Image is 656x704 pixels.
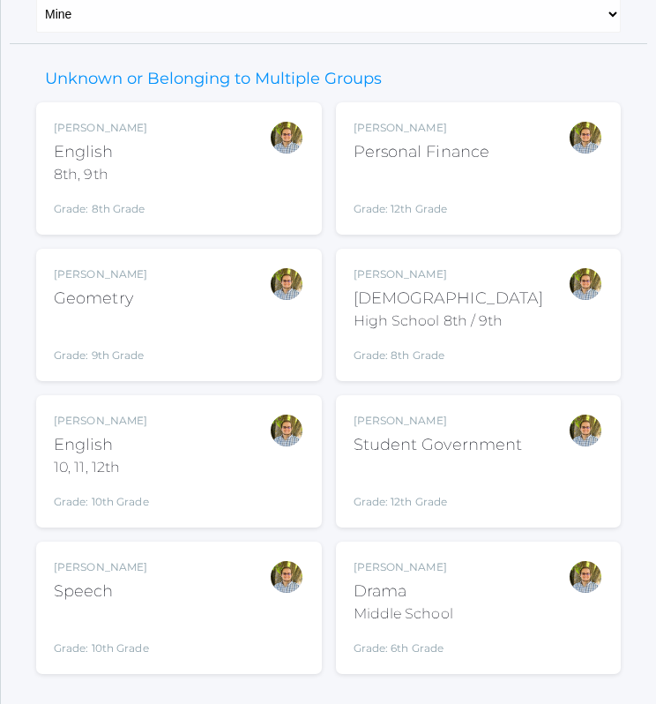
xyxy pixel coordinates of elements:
div: Kylen Braileanu [568,559,603,595]
div: Middle School [354,603,453,625]
div: [DEMOGRAPHIC_DATA] [354,287,544,311]
div: 8th, 9th [54,164,147,185]
div: Kylen Braileanu [269,266,304,302]
div: [PERSON_NAME] [354,266,544,282]
div: Personal Finance [354,140,490,164]
div: Geometry [54,287,147,311]
div: [PERSON_NAME] [354,559,453,575]
div: Grade: 12th Grade [354,464,523,510]
div: Speech [54,580,149,603]
div: [PERSON_NAME] [54,120,147,136]
div: Kylen Braileanu [269,413,304,448]
div: High School 8th / 9th [354,311,544,332]
div: English [54,433,149,457]
div: Kylen Braileanu [269,559,304,595]
div: Kylen Braileanu [568,413,603,448]
div: Grade: 12th Grade [354,171,490,217]
div: Grade: 9th Grade [54,318,147,363]
div: [PERSON_NAME] [354,413,523,429]
div: Drama [354,580,453,603]
div: English [54,140,147,164]
div: Kylen Braileanu [568,266,603,302]
div: 10, 11, 12th [54,457,149,478]
div: Grade: 8th Grade [54,192,147,217]
div: Grade: 6th Grade [354,632,453,656]
div: [PERSON_NAME] [354,120,490,136]
div: [PERSON_NAME] [54,266,147,282]
div: Kylen Braileanu [269,120,304,155]
div: Grade: 10th Grade [54,485,149,510]
div: [PERSON_NAME] [54,413,149,429]
div: Kylen Braileanu [568,120,603,155]
div: Grade: 10th Grade [54,610,149,656]
div: Student Government [354,433,523,457]
h3: Unknown or Belonging to Multiple Groups [36,71,391,88]
div: [PERSON_NAME] [54,559,149,575]
div: Grade: 8th Grade [354,339,544,363]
